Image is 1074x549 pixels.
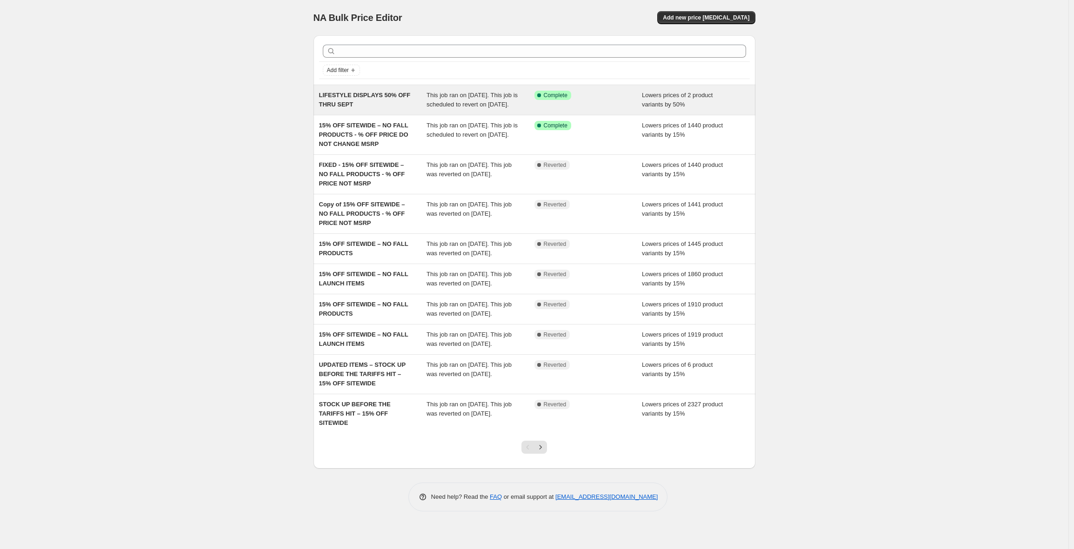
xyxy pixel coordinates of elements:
span: FIXED - 15% OFF SITEWIDE – NO FALL PRODUCTS - % OFF PRICE NOT MSRP [319,161,405,187]
span: This job ran on [DATE]. This job was reverted on [DATE]. [427,161,512,178]
span: Lowers prices of 1910 product variants by 15% [642,301,723,317]
a: [EMAIL_ADDRESS][DOMAIN_NAME] [555,493,658,500]
span: Lowers prices of 2327 product variants by 15% [642,401,723,417]
span: This job ran on [DATE]. This job was reverted on [DATE]. [427,331,512,347]
span: NA Bulk Price Editor [314,13,402,23]
nav: Pagination [521,441,547,454]
span: 15% OFF SITEWIDE – NO FALL PRODUCTS - % OFF PRICE DO NOT CHANGE MSRP [319,122,408,147]
button: Add new price [MEDICAL_DATA] [657,11,755,24]
span: Add filter [327,66,349,74]
span: Reverted [544,271,567,278]
span: LIFESTYLE DISPLAYS 50% OFF THRU SEPT [319,92,411,108]
span: This job ran on [DATE]. This job was reverted on [DATE]. [427,240,512,257]
span: Copy of 15% OFF SITEWIDE – NO FALL PRODUCTS - % OFF PRICE NOT MSRP [319,201,405,226]
span: or email support at [502,493,555,500]
span: 15% OFF SITEWIDE – NO FALL PRODUCTS [319,301,408,317]
span: Need help? Read the [431,493,490,500]
span: Lowers prices of 1441 product variants by 15% [642,201,723,217]
span: This job ran on [DATE]. This job was reverted on [DATE]. [427,271,512,287]
button: Add filter [323,65,360,76]
span: Complete [544,92,567,99]
span: Lowers prices of 1445 product variants by 15% [642,240,723,257]
span: Reverted [544,161,567,169]
span: Lowers prices of 1919 product variants by 15% [642,331,723,347]
span: UPDATED ITEMS – STOCK UP BEFORE THE TARIFFS HIT – 15% OFF SITEWIDE [319,361,406,387]
a: FAQ [490,493,502,500]
span: Lowers prices of 1440 product variants by 15% [642,122,723,138]
span: Reverted [544,401,567,408]
button: Next [534,441,547,454]
span: This job ran on [DATE]. This job was reverted on [DATE]. [427,361,512,377]
span: Lowers prices of 6 product variants by 15% [642,361,713,377]
span: 15% OFF SITEWIDE – NO FALL LAUNCH ITEMS [319,331,408,347]
span: Reverted [544,331,567,338]
span: Complete [544,122,567,129]
span: This job ran on [DATE]. This job was reverted on [DATE]. [427,301,512,317]
span: Reverted [544,361,567,369]
span: Lowers prices of 1860 product variants by 15% [642,271,723,287]
span: This job ran on [DATE]. This job was reverted on [DATE]. [427,401,512,417]
span: 15% OFF SITEWIDE – NO FALL LAUNCH ITEMS [319,271,408,287]
span: Reverted [544,240,567,248]
span: Reverted [544,201,567,208]
span: STOCK UP BEFORE THE TARIFFS HIT – 15% OFF SITEWIDE [319,401,391,426]
span: 15% OFF SITEWIDE – NO FALL PRODUCTS [319,240,408,257]
span: Lowers prices of 2 product variants by 50% [642,92,713,108]
span: Lowers prices of 1440 product variants by 15% [642,161,723,178]
span: This job ran on [DATE]. This job is scheduled to revert on [DATE]. [427,122,518,138]
span: This job ran on [DATE]. This job is scheduled to revert on [DATE]. [427,92,518,108]
span: Add new price [MEDICAL_DATA] [663,14,749,21]
span: Reverted [544,301,567,308]
span: This job ran on [DATE]. This job was reverted on [DATE]. [427,201,512,217]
